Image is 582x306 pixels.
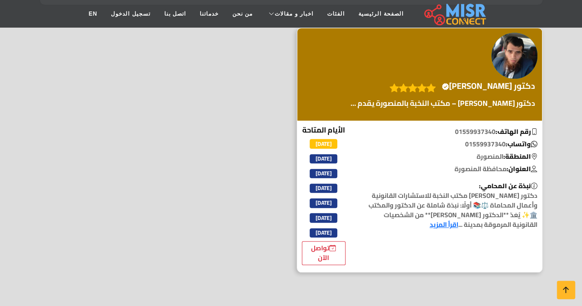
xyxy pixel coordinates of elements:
[440,79,537,93] a: دكتور [PERSON_NAME]
[310,169,337,178] span: [DATE]
[225,5,259,23] a: من نحن
[352,5,410,23] a: الصفحة الرئيسية
[506,138,537,150] b: واتساب:
[310,228,337,237] span: [DATE]
[442,83,449,90] svg: Verified account
[442,81,535,91] h4: دكتور [PERSON_NAME]
[310,198,337,208] span: [DATE]
[310,184,337,193] span: [DATE]
[310,139,337,148] span: [DATE]
[259,5,320,23] a: اخبار و مقالات
[104,5,157,23] a: تسجيل الدخول
[193,5,225,23] a: خدماتنا
[496,126,537,138] b: رقم الهاتف:
[430,219,458,231] a: اقرأ المزيد
[507,163,537,175] b: العنوان:
[361,139,542,149] p: 01559937340
[348,98,537,109] a: دكتور [PERSON_NAME] – مكتب النخبة بالمنصورة يقدم ...
[302,241,346,265] a: تواصل الآن
[424,2,486,25] img: main.misr_connect
[361,181,542,230] p: دكتور [PERSON_NAME] مكتب النخبة للاستشارات القانونية وأعمال المحاماة ⚖️📚 أولًا: نبذة شاملة عن الد...
[491,33,537,79] img: دكتور السعيد علام
[302,124,346,265] div: الأيام المتاحة
[310,154,337,163] span: [DATE]
[310,213,337,222] span: [DATE]
[275,10,313,18] span: اخبار و مقالات
[82,5,104,23] a: EN
[479,180,537,192] b: نبذة عن المحامي:
[361,127,542,137] p: 01559937340
[320,5,352,23] a: الفئات
[361,152,542,162] p: المنصورة
[361,164,542,174] p: محافظة المنصورة
[503,150,537,162] b: المنطقة:
[157,5,193,23] a: اتصل بنا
